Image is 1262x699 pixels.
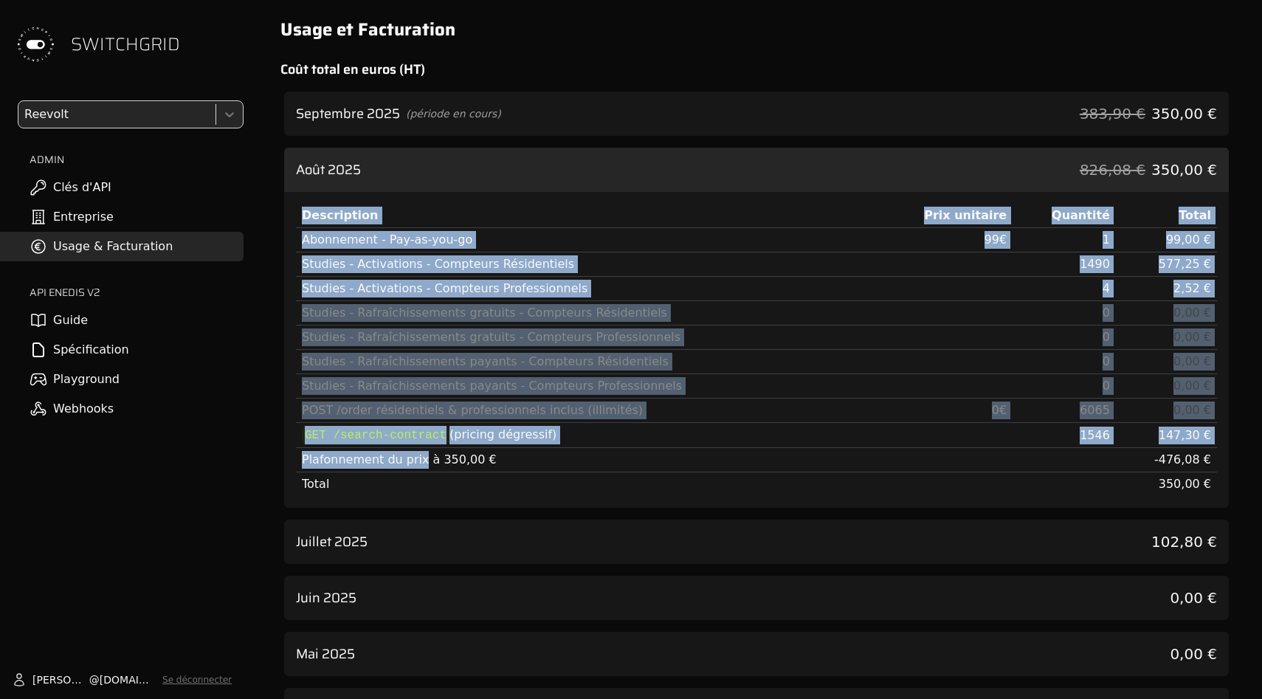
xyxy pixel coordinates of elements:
h3: Juillet 2025 [296,531,368,552]
span: 0,00 € [1170,588,1217,608]
span: 0 € [992,403,1007,417]
img: Switchgrid Logo [12,21,59,68]
div: Studies - Rafraîchissements gratuits - Compteurs Résidentiels [302,304,868,322]
div: (pricing dégressif) [302,426,868,444]
span: 99,00 € [1166,233,1211,247]
div: Studies - Rafraîchissements gratuits - Compteurs Professionnels [302,328,868,346]
span: @ [89,672,100,687]
div: Prix unitaire [880,207,1007,224]
span: [PERSON_NAME] [32,672,89,687]
span: 383,90 € [1080,103,1145,124]
span: 99 € [985,233,1007,247]
span: 0,00 € [1173,379,1211,393]
div: Studies - Activations - Compteurs Professionnels [302,280,868,297]
div: Description [302,207,868,224]
span: 0,00 € [1173,354,1211,368]
span: 0 [1103,306,1110,320]
div: Plafonnement du prix à 350,00 € [302,451,868,469]
span: 1546 [1080,428,1110,442]
span: Total [302,477,329,491]
span: [DOMAIN_NAME] [100,672,156,687]
span: 6065 [1080,403,1110,417]
span: 350,00 € [1159,477,1211,491]
span: (période en cours) [406,106,501,121]
span: 1490 [1080,257,1110,271]
div: Studies - Rafraîchissements payants - Compteurs Professionnels [302,377,868,395]
span: 147,30 € [1159,428,1211,442]
code: GET /search-contract [302,426,449,445]
span: 826,08 € [1080,159,1145,180]
div: Studies - Activations - Compteurs Résidentiels [302,255,868,273]
span: -476,08 € [1154,452,1211,466]
span: 350,00 € [1151,103,1217,124]
span: 0 [1103,354,1110,368]
h3: Juin 2025 [296,588,356,608]
div: voir les détails [284,520,1229,564]
h3: Août 2025 [296,159,361,180]
span: 0,00 € [1173,403,1211,417]
div: Quantité [1018,207,1110,224]
div: Abonnement - Pay-as-you-go [302,231,868,249]
span: 102,80 € [1151,531,1217,552]
div: Studies - Rafraîchissements payants - Compteurs Résidentiels [302,353,868,371]
div: POST /order résidentiels & professionnels inclus (illimités) [302,402,868,419]
span: 2,52 € [1173,281,1211,295]
span: 0,00 € [1170,644,1217,664]
h2: Coût total en euros (HT) [280,59,1232,80]
div: Total [1122,207,1211,224]
button: Se déconnecter [162,674,232,686]
span: 577,25 € [1159,257,1211,271]
h3: Mai 2025 [296,644,355,664]
div: voir les détails [284,576,1229,620]
div: voir les détails [284,92,1229,136]
h2: API ENEDIS v2 [30,285,244,300]
span: 1 [1103,233,1110,247]
span: 4 [1103,281,1110,295]
h1: Usage et Facturation [280,18,1232,41]
span: SWITCHGRID [71,32,180,56]
span: 0,00 € [1173,306,1211,320]
span: 0,00 € [1173,330,1211,344]
h3: Septembre 2025 [296,103,400,124]
span: 0 [1103,379,1110,393]
div: voir les détails [284,632,1229,676]
h2: ADMIN [30,152,244,167]
span: 350,00 € [1151,159,1217,180]
span: 0 [1103,330,1110,344]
